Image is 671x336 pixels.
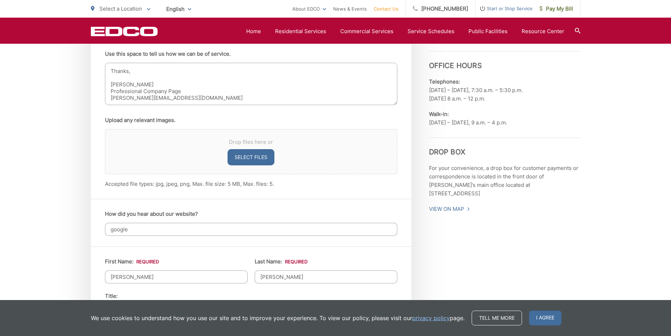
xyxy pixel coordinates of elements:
a: Contact Us [374,5,398,13]
label: Title: [105,293,118,299]
p: We use cookies to understand how you use our site and to improve your experience. To view our pol... [91,314,465,322]
button: select files, upload any relevant images. [228,149,274,165]
a: View On Map [429,205,470,213]
b: Telephones: [429,78,460,85]
a: Home [246,27,261,36]
label: First Name: [105,258,159,265]
a: Resource Center [522,27,564,36]
span: Accepted file types: jpg, jpeg, png, Max. file size: 5 MB, Max. files: 5. [105,181,274,187]
a: Service Schedules [408,27,454,36]
b: Walk-in: [429,111,449,117]
p: [DATE] – [DATE], 9 a.m. – 4 p.m. [429,110,580,127]
span: English [161,3,197,15]
a: Public Facilities [468,27,508,36]
a: Tell me more [472,311,522,325]
label: How did you hear about our website? [105,211,198,217]
a: EDCD logo. Return to the homepage. [91,26,158,36]
label: Upload any relevant images. [105,117,175,123]
label: Use this space to tell us how we can be of service. [105,51,231,57]
span: Select a Location [99,5,142,12]
h3: Drop Box [429,138,580,156]
h3: Office Hours [429,51,580,70]
p: [DATE] – [DATE], 7:30 a.m. – 5:30 p.m. [DATE] 8 a.m. – 12 p.m. [429,78,580,103]
a: Residential Services [275,27,326,36]
a: privacy policy [412,314,450,322]
span: Drop files here or [114,138,389,146]
a: About EDCO [292,5,326,13]
a: Commercial Services [340,27,393,36]
label: Last Name: [255,258,307,265]
a: News & Events [333,5,367,13]
span: Pay My Bill [540,5,573,13]
span: I agree [529,311,561,325]
p: For your convenience, a drop box for customer payments or correspondence is located in the front ... [429,164,580,198]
